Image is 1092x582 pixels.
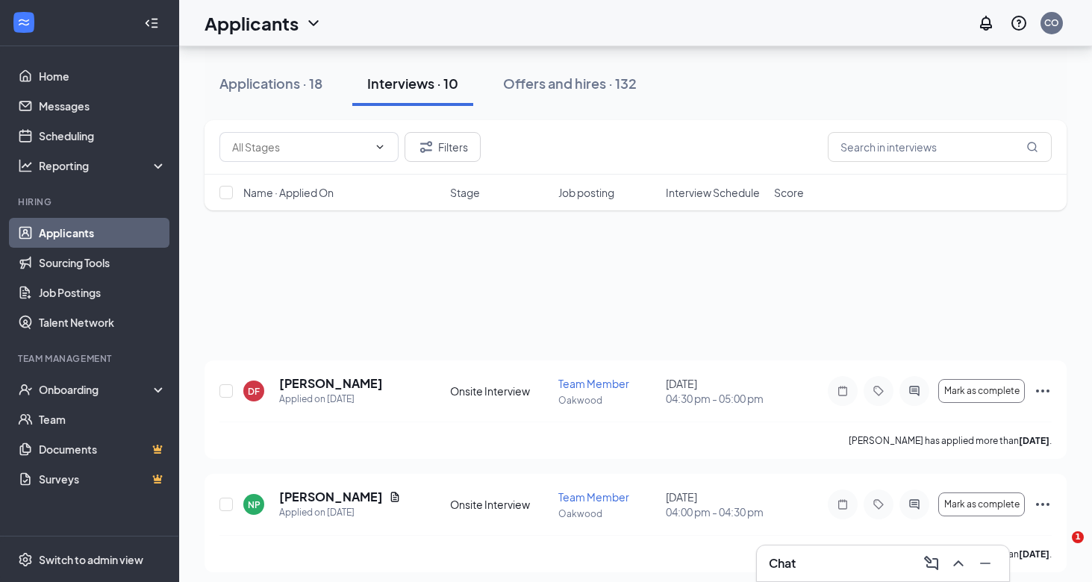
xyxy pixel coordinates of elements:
[39,248,166,278] a: Sourcing Tools
[279,489,383,505] h5: [PERSON_NAME]
[1026,141,1038,153] svg: MagnifyingGlass
[39,404,166,434] a: Team
[1010,14,1028,32] svg: QuestionInfo
[834,385,852,397] svg: Note
[18,352,163,365] div: Team Management
[973,551,997,575] button: Minimize
[389,491,401,503] svg: Document
[450,384,549,398] div: Onsite Interview
[39,307,166,337] a: Talent Network
[870,385,887,397] svg: Tag
[849,434,1052,447] p: [PERSON_NAME] has applied more than .
[1019,548,1049,560] b: [DATE]
[944,386,1020,396] span: Mark as complete
[39,91,166,121] a: Messages
[374,141,386,153] svg: ChevronDown
[923,554,940,572] svg: ComposeMessage
[450,497,549,512] div: Onsite Interview
[279,505,401,520] div: Applied on [DATE]
[39,121,166,151] a: Scheduling
[144,16,159,31] svg: Collapse
[243,185,334,200] span: Name · Applied On
[417,138,435,156] svg: Filter
[558,185,614,200] span: Job posting
[219,74,322,93] div: Applications · 18
[946,551,970,575] button: ChevronUp
[39,382,154,397] div: Onboarding
[39,464,166,494] a: SurveysCrown
[666,489,765,519] div: [DATE]
[39,158,167,173] div: Reporting
[769,555,796,572] h3: Chat
[16,15,31,30] svg: WorkstreamLogo
[18,195,163,208] div: Hiring
[503,74,637,93] div: Offers and hires · 132
[938,492,1025,516] button: Mark as complete
[39,218,166,248] a: Applicants
[205,10,299,36] h1: Applicants
[39,61,166,91] a: Home
[39,278,166,307] a: Job Postings
[905,498,923,510] svg: ActiveChat
[828,132,1052,162] input: Search in interviews
[558,507,658,520] p: Oakwood
[977,14,995,32] svg: Notifications
[1034,495,1052,513] svg: Ellipses
[450,185,480,200] span: Stage
[666,391,765,406] span: 04:30 pm - 05:00 pm
[976,554,994,572] svg: Minimize
[949,554,967,572] svg: ChevronUp
[905,385,923,397] svg: ActiveChat
[279,375,383,392] h5: [PERSON_NAME]
[558,490,629,504] span: Team Member
[558,377,629,390] span: Team Member
[232,139,368,155] input: All Stages
[774,185,804,200] span: Score
[18,158,33,173] svg: Analysis
[1072,531,1084,543] span: 1
[367,74,458,93] div: Interviews · 10
[18,552,33,567] svg: Settings
[666,504,765,519] span: 04:00 pm - 04:30 pm
[558,394,658,407] p: Oakwood
[920,551,943,575] button: ComposeMessage
[1044,16,1059,29] div: CO
[834,498,852,510] svg: Note
[944,499,1020,510] span: Mark as complete
[248,385,260,398] div: DF
[305,14,322,32] svg: ChevronDown
[39,434,166,464] a: DocumentsCrown
[666,185,760,200] span: Interview Schedule
[1034,382,1052,400] svg: Ellipses
[18,382,33,397] svg: UserCheck
[39,552,143,567] div: Switch to admin view
[279,392,383,407] div: Applied on [DATE]
[870,498,887,510] svg: Tag
[248,498,260,511] div: NP
[1019,435,1049,446] b: [DATE]
[1041,531,1077,567] iframe: Intercom live chat
[938,379,1025,403] button: Mark as complete
[666,376,765,406] div: [DATE]
[405,132,481,162] button: Filter Filters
